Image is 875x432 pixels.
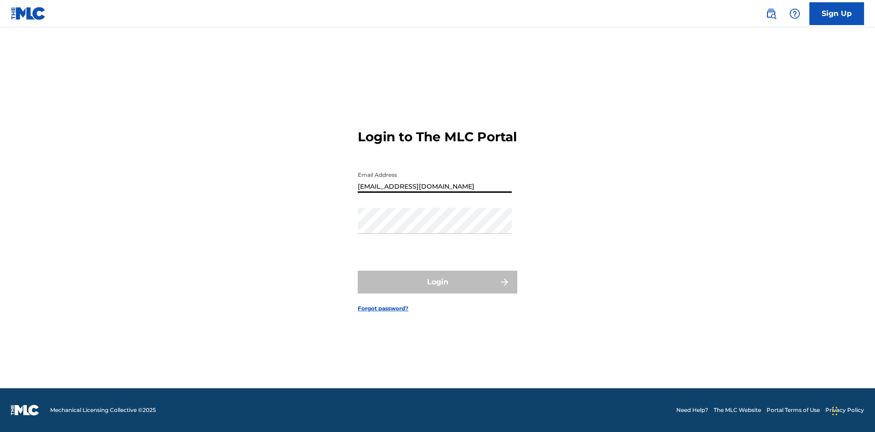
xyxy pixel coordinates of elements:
[825,406,864,414] a: Privacy Policy
[786,5,804,23] div: Help
[358,129,517,145] h3: Login to The MLC Portal
[762,5,780,23] a: Public Search
[767,406,820,414] a: Portal Terms of Use
[766,8,777,19] img: search
[832,397,838,425] div: Drag
[358,304,408,313] a: Forgot password?
[11,7,46,20] img: MLC Logo
[714,406,761,414] a: The MLC Website
[50,406,156,414] span: Mechanical Licensing Collective © 2025
[809,2,864,25] a: Sign Up
[676,406,708,414] a: Need Help?
[789,8,800,19] img: help
[11,405,39,416] img: logo
[829,388,875,432] iframe: Chat Widget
